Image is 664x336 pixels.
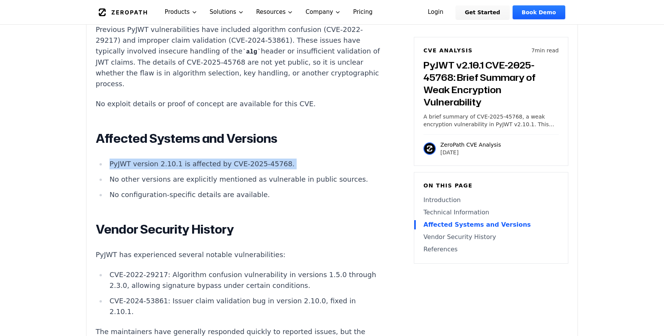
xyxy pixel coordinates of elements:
[440,149,501,156] p: [DATE]
[423,47,473,54] h6: CVE Analysis
[423,220,559,229] a: Affected Systems and Versions
[242,48,261,55] code: alg
[513,5,565,19] a: Book Demo
[96,24,382,89] p: Previous PyJWT vulnerabilities have included algorithm confusion (CVE-2022-29217) and improper cl...
[423,196,559,205] a: Introduction
[531,47,559,54] p: 7 min read
[456,5,510,19] a: Get Started
[96,222,382,237] h2: Vendor Security History
[96,131,382,146] h2: Affected Systems and Versions
[423,142,436,155] img: ZeroPath CVE Analysis
[423,208,559,217] a: Technical Information
[106,159,382,169] li: PyJWT version 2.10.1 is affected by CVE-2025-45768.
[423,182,559,189] h6: On this page
[423,113,559,128] p: A brief summary of CVE-2025-45768, a weak encryption vulnerability in PyJWT v2.10.1. This post co...
[106,296,382,317] li: CVE-2024-53861: Issuer claim validation bug in version 2.10.0, fixed in 2.10.1.
[106,189,382,200] li: No configuration-specific details are available.
[106,269,382,291] li: CVE-2022-29217: Algorithm confusion vulnerability in versions 1.5.0 through 2.3.0, allowing signa...
[423,245,559,254] a: References
[440,141,501,149] p: ZeroPath CVE Analysis
[96,249,382,260] p: PyJWT has experienced several notable vulnerabilities:
[418,5,453,19] a: Login
[106,174,382,185] li: No other versions are explicitly mentioned as vulnerable in public sources.
[423,59,559,108] h3: PyJWT v2.10.1 CVE-2025-45768: Brief Summary of Weak Encryption Vulnerability
[423,232,559,242] a: Vendor Security History
[96,99,382,109] p: No exploit details or proof of concept are available for this CVE.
